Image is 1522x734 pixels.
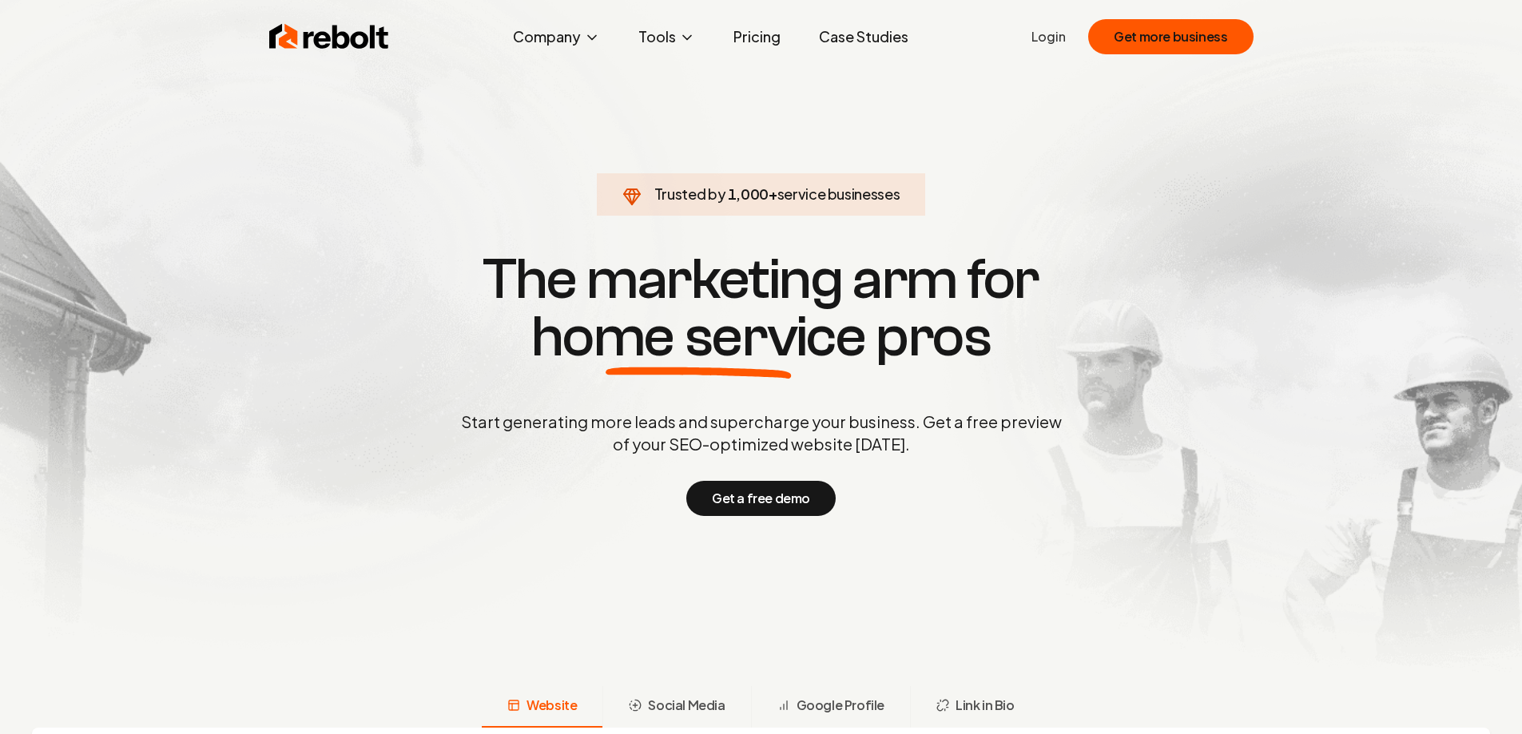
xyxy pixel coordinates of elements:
a: Login [1031,27,1066,46]
span: Google Profile [797,696,884,715]
a: Pricing [721,21,793,53]
button: Tools [626,21,708,53]
p: Start generating more leads and supercharge your business. Get a free preview of your SEO-optimiz... [458,411,1065,455]
button: Social Media [602,686,750,728]
button: Google Profile [751,686,910,728]
a: Case Studies [806,21,921,53]
button: Link in Bio [910,686,1040,728]
span: + [769,184,777,203]
iframe: Intercom live chat [1468,680,1506,718]
h1: The marketing arm for pros [378,251,1145,366]
button: Website [482,686,602,728]
span: Link in Bio [956,696,1015,715]
button: Company [500,21,613,53]
button: Get a free demo [686,481,836,516]
img: Rebolt Logo [269,21,389,53]
span: Trusted by [654,184,725,203]
span: home service [531,308,866,366]
span: 1,000 [728,183,769,205]
span: Website [527,696,577,715]
span: Social Media [648,696,725,715]
span: service businesses [777,184,900,203]
button: Get more business [1088,19,1253,54]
